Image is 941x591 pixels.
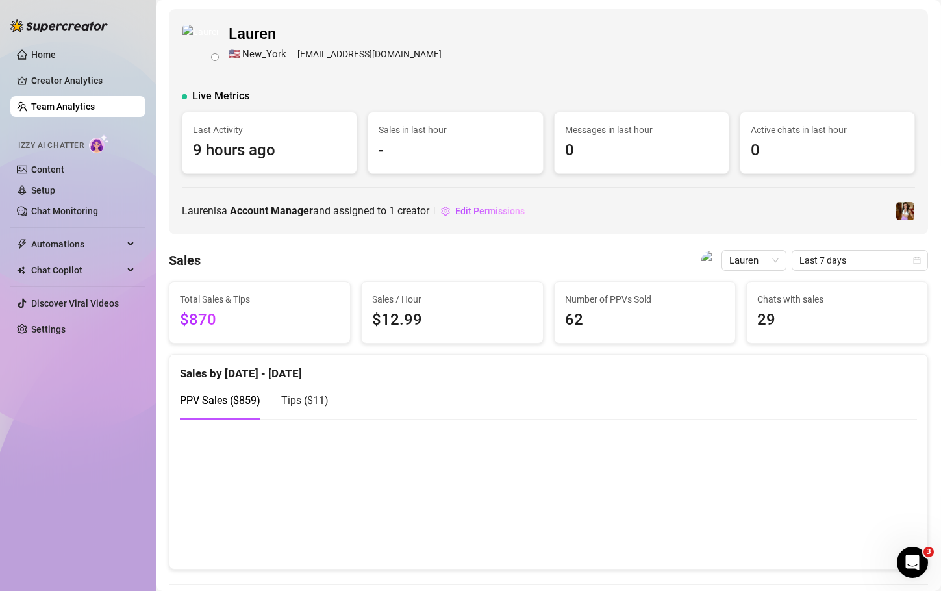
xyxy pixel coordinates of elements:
[923,547,934,557] span: 3
[757,292,917,307] span: Chats with sales
[31,164,64,175] a: Content
[31,49,56,60] a: Home
[10,19,108,32] img: logo-BBDzfeDw.svg
[389,205,395,217] span: 1
[441,207,450,216] span: setting
[31,185,55,195] a: Setup
[565,123,718,137] span: Messages in last hour
[751,138,904,163] span: 0
[31,101,95,112] a: Team Analytics
[193,123,346,137] span: Last Activity
[229,47,241,62] span: 🇺🇸
[751,123,904,137] span: Active chats in last hour
[242,47,286,62] span: New_York
[565,292,725,307] span: Number of PPVs Sold
[379,123,532,137] span: Sales in last hour
[372,308,532,333] span: $12.99
[31,206,98,216] a: Chat Monitoring
[17,266,25,275] img: Chat Copilot
[193,138,346,163] span: 9 hours ago
[913,257,921,264] span: calendar
[31,70,135,91] a: Creator Analytics
[31,298,119,308] a: Discover Viral Videos
[230,205,313,217] b: Account Manager
[229,47,442,62] div: [EMAIL_ADDRESS][DOMAIN_NAME]
[565,138,718,163] span: 0
[281,394,329,407] span: Tips ( $11 )
[799,251,920,270] span: Last 7 days
[31,260,123,281] span: Chat Copilot
[440,201,525,221] button: Edit Permissions
[757,308,917,333] span: 29
[180,355,917,383] div: Sales by [DATE] - [DATE]
[896,202,914,220] img: Elena
[169,251,201,270] h4: Sales
[31,234,123,255] span: Automations
[229,22,442,47] span: Lauren
[372,292,532,307] span: Sales / Hour
[182,25,218,60] img: Lauren
[89,134,109,153] img: AI Chatter
[180,292,340,307] span: Total Sales & Tips
[565,308,725,333] span: 62
[701,251,721,270] img: Lauren
[31,324,66,334] a: Settings
[379,138,532,163] span: -
[192,88,249,104] span: Live Metrics
[17,239,27,249] span: thunderbolt
[729,251,779,270] span: Lauren
[180,308,340,333] span: $870
[180,394,260,407] span: PPV Sales ( $859 )
[18,140,84,152] span: Izzy AI Chatter
[182,203,429,219] span: Lauren is a and assigned to creator
[897,547,928,578] iframe: Intercom live chat
[455,206,525,216] span: Edit Permissions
